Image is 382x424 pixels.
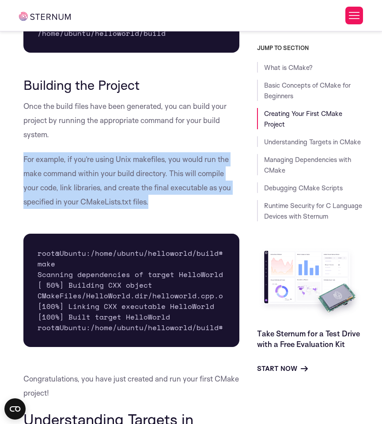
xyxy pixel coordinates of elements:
img: Take Sternum for a Test Drive with a Free Evaluation Kit [257,246,363,321]
a: Basic Concepts of CMake for Beginners [264,81,351,100]
button: Open CMP widget [4,398,26,420]
a: Creating Your First CMake Project [264,109,342,128]
a: Understanding Targets in CMake [264,138,361,146]
p: Once the build files have been generated, you can build your project by running the appropriate c... [23,99,239,142]
pre: root@Ubuntu:/home/ubuntu/helloworld/build# make Scanning dependencies of target HelloWorld [ 50%]... [23,234,239,347]
p: Congratulations, you have just created and run your first CMake project! [23,372,239,400]
a: Debugging CMake Scripts [264,184,343,192]
button: Toggle Menu [345,7,363,24]
a: Runtime Security for C Language Devices with Sternum [264,201,362,220]
img: sternum iot [19,12,71,21]
a: Take Sternum for a Test Drive with a Free Evaluation Kit [257,329,360,349]
p: For example, if you’re using Unix makefiles, you would run the make command within your build dir... [23,152,239,209]
h3: Building the Project [23,77,239,93]
a: What is CMake? [264,63,313,72]
a: Managing Dependencies with CMake [264,155,351,174]
a: Start Now [257,363,308,374]
h3: JUMP TO SECTION [257,44,363,51]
